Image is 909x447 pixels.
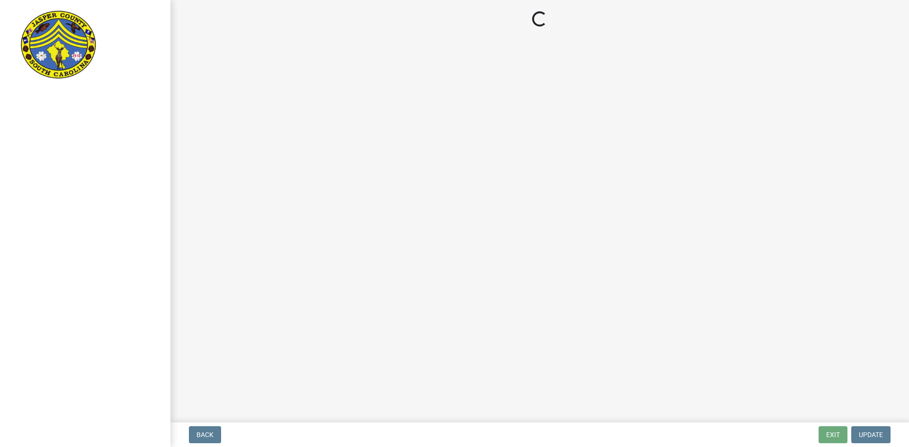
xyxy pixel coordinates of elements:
img: Jasper County, South Carolina [19,10,98,81]
button: Update [851,426,891,443]
span: Back [196,431,214,438]
button: Back [189,426,221,443]
button: Exit [819,426,847,443]
span: Update [859,431,883,438]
